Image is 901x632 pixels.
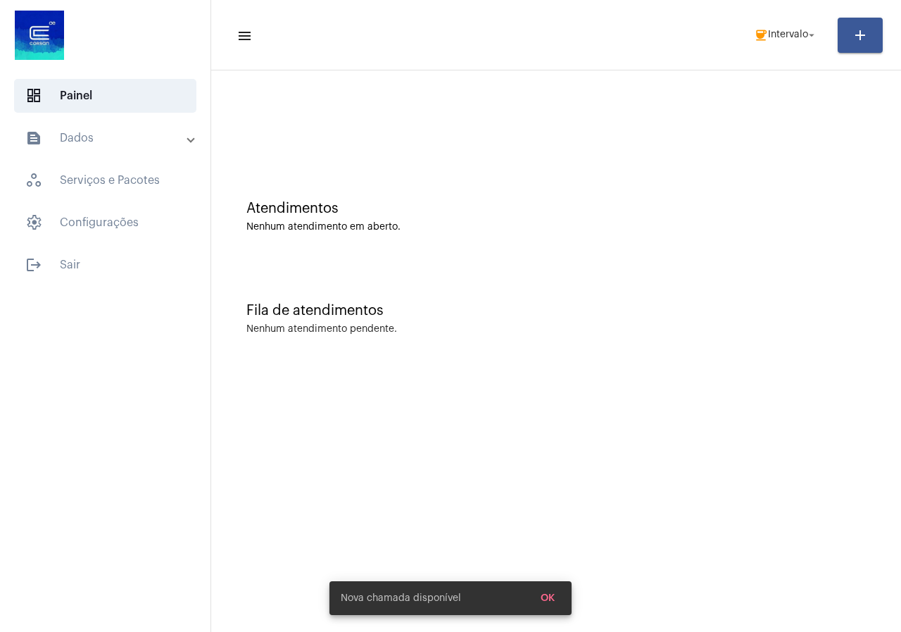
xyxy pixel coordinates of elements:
button: Intervalo [745,21,826,49]
span: sidenav icon [25,214,42,231]
mat-panel-title: Dados [25,130,188,147]
img: d4669ae0-8c07-2337-4f67-34b0df7f5ae4.jpeg [11,7,68,63]
mat-icon: sidenav icon [25,256,42,273]
span: OK [541,593,555,603]
span: Configurações [14,206,196,240]
mat-icon: arrow_drop_down [805,29,818,42]
span: sidenav icon [25,172,42,189]
span: Nova chamada disponível [341,591,461,605]
span: Serviços e Pacotes [14,163,196,197]
div: Nenhum atendimento pendente. [246,324,397,335]
mat-icon: sidenav icon [237,27,251,44]
div: Atendimentos [246,201,866,216]
mat-icon: sidenav icon [25,130,42,147]
span: sidenav icon [25,87,42,104]
div: Fila de atendimentos [246,303,866,318]
div: Nenhum atendimento em aberto. [246,222,866,233]
mat-icon: coffee [754,28,768,42]
span: Intervalo [768,30,808,40]
button: OK [529,585,566,611]
mat-expansion-panel-header: sidenav iconDados [8,121,210,155]
span: Painel [14,79,196,113]
span: Sair [14,248,196,282]
mat-icon: add [852,27,869,44]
